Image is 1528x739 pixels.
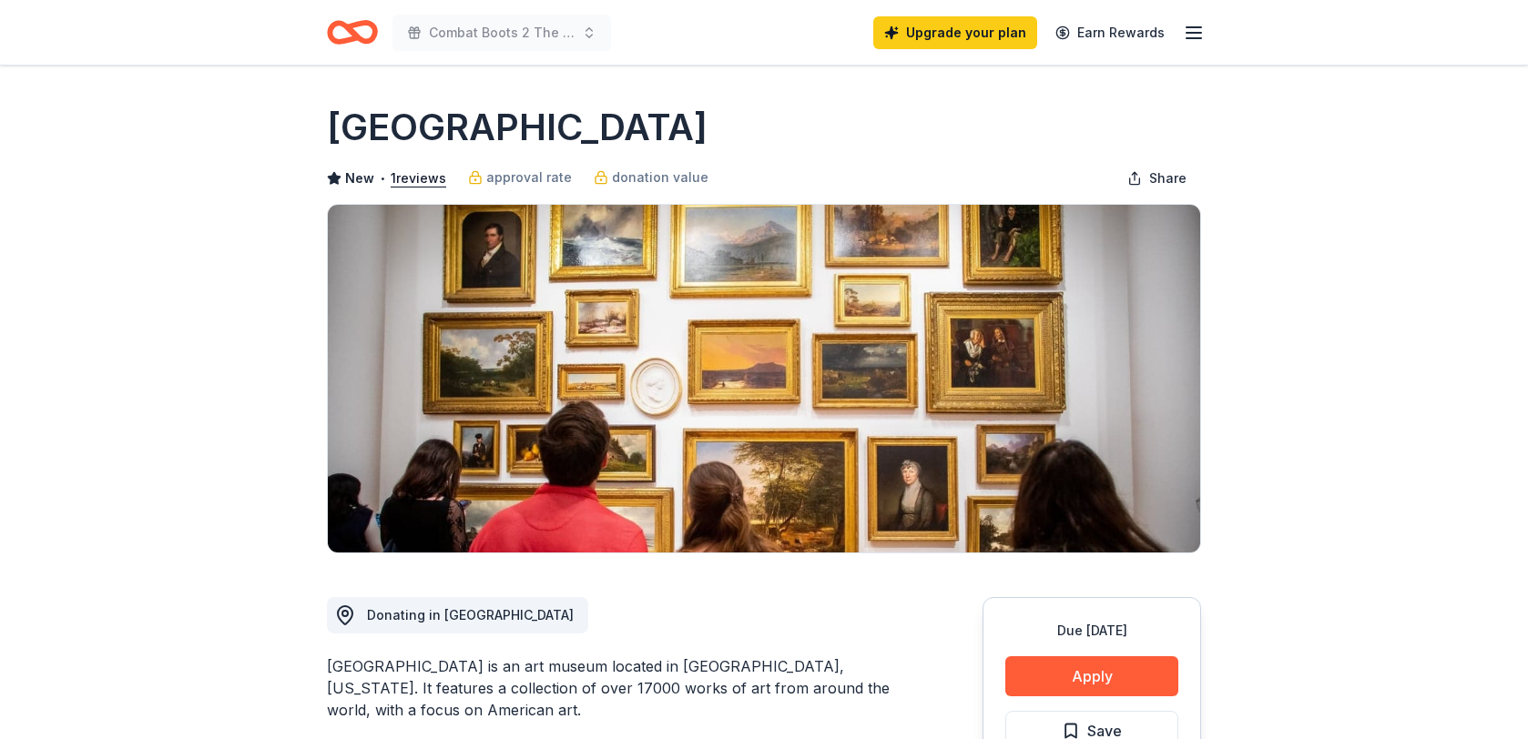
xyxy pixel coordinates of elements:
[594,167,708,188] a: donation value
[392,15,611,51] button: Combat Boots 2 The Boardroom presents the "United We Stand" Campaign
[468,167,572,188] a: approval rate
[873,16,1037,49] a: Upgrade your plan
[1005,656,1178,696] button: Apply
[328,205,1200,552] img: Image for High Museum of Art
[1113,160,1201,197] button: Share
[486,167,572,188] span: approval rate
[429,22,575,44] span: Combat Boots 2 The Boardroom presents the "United We Stand" Campaign
[327,11,378,54] a: Home
[367,607,574,623] span: Donating in [GEOGRAPHIC_DATA]
[1149,167,1187,189] span: Share
[1044,16,1176,49] a: Earn Rewards
[1005,620,1178,642] div: Due [DATE]
[380,171,386,186] span: •
[327,655,895,721] div: [GEOGRAPHIC_DATA] is an art museum located in [GEOGRAPHIC_DATA], [US_STATE]. It features a collec...
[612,167,708,188] span: donation value
[345,167,374,189] span: New
[327,102,708,153] h1: [GEOGRAPHIC_DATA]
[391,167,446,189] button: 1reviews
